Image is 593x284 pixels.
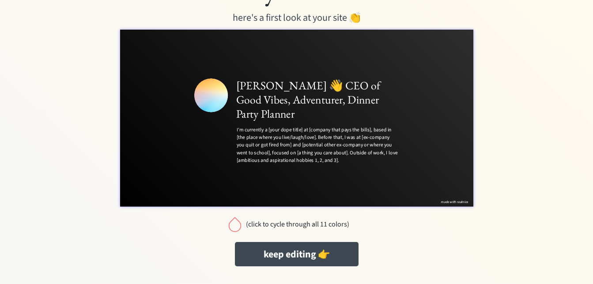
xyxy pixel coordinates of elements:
[498,265,547,274] button: made with realnice
[182,150,434,210] div: I’m currently a [your dope title] at [company that pays the bills], based in [the place where you...
[116,76,169,129] img: Giancarlo Astuccio
[181,76,435,142] h1: [PERSON_NAME] 👋 CEO of Good Vibes, Adventurer, Dinner Party Planner
[235,242,359,266] button: keep editing 👉
[125,11,469,25] div: here's a first look at your site 👏
[246,220,350,229] div: (click to cycle through all 11 colors)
